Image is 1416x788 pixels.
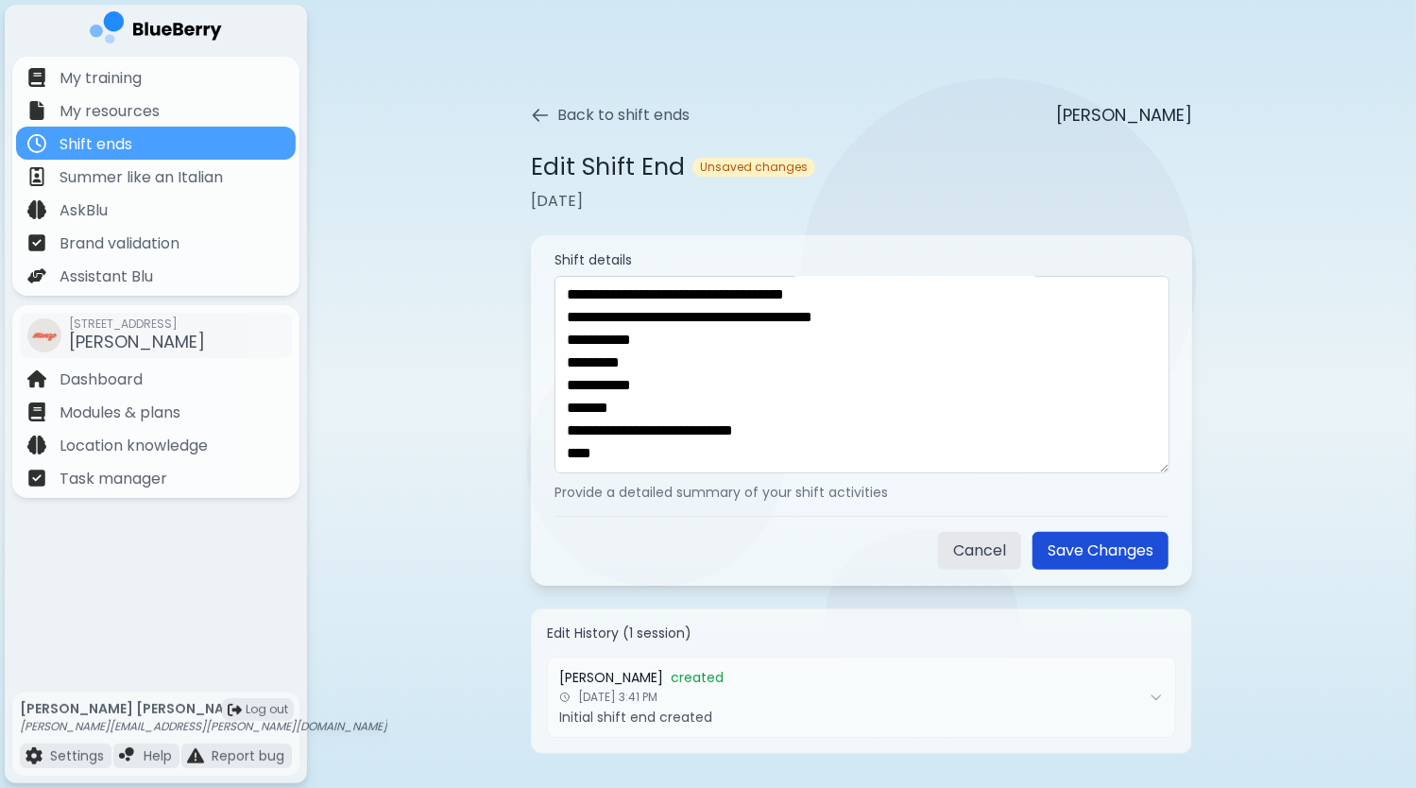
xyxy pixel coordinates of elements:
p: Summer like an Italian [60,166,223,189]
img: file icon [27,200,46,219]
span: [PERSON_NAME] [69,330,205,353]
p: [PERSON_NAME] [1056,102,1192,128]
h1: Edit Shift End [531,151,685,182]
p: Assistant Blu [60,266,153,288]
img: file icon [27,167,46,186]
h4: Edit History ( 1 session ) [547,625,1176,642]
p: [DATE] [531,190,1192,213]
p: Provide a detailed summary of your shift activities [554,484,1169,501]
p: AskBlu [60,199,108,222]
img: file icon [27,233,46,252]
span: Log out [246,702,288,717]
p: Report bug [212,747,284,764]
p: [PERSON_NAME][EMAIL_ADDRESS][PERSON_NAME][DOMAIN_NAME] [20,719,387,734]
p: My training [60,67,142,90]
p: Help [144,747,172,764]
span: [STREET_ADDRESS] [69,317,205,332]
p: Modules & plans [60,402,180,424]
button: Save Changes [1032,532,1169,570]
img: file icon [27,403,46,421]
p: Initial shift end created [559,709,1141,726]
button: Cancel [938,532,1021,570]
img: file icon [27,68,46,87]
img: file icon [27,436,46,454]
img: file icon [26,747,43,764]
img: logout [228,703,242,717]
p: Brand validation [60,232,179,255]
label: Shift details [554,251,1169,268]
img: file icon [27,469,46,488]
span: Unsaved changes [692,158,815,177]
p: [PERSON_NAME] [PERSON_NAME] [20,700,387,717]
img: company logo [90,11,222,50]
img: file icon [27,134,46,153]
p: My resources [60,100,160,123]
p: Task manager [60,468,167,490]
p: Dashboard [60,368,143,391]
p: Settings [50,747,104,764]
img: file icon [119,747,136,764]
img: file icon [187,747,204,764]
p: Location knowledge [60,435,208,457]
img: file icon [27,101,46,120]
img: file icon [27,266,46,285]
img: file icon [27,369,46,388]
span: created [671,669,724,686]
span: [DATE] 3:41 PM [578,690,657,705]
img: company thumbnail [27,318,61,352]
p: Shift ends [60,133,132,156]
button: Back to shift ends [531,104,690,127]
span: [PERSON_NAME] [559,669,663,686]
